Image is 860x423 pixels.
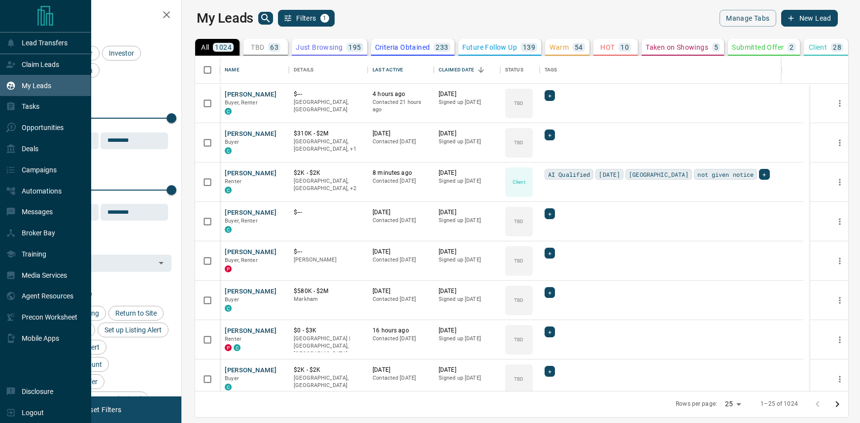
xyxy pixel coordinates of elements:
button: Open [154,256,168,270]
span: + [548,209,551,219]
span: + [548,248,551,258]
p: [DATE] [439,366,495,374]
button: more [832,293,847,308]
p: All [201,44,209,51]
p: Submitted Offer [732,44,784,51]
p: $--- [294,248,363,256]
button: [PERSON_NAME] [225,366,276,375]
p: Taken on Showings [646,44,708,51]
p: 8 minutes ago [373,169,429,177]
div: Claimed Date [439,56,475,84]
p: [DATE] [439,130,495,138]
p: TBD [514,218,523,225]
div: condos.ca [225,108,232,115]
span: Investor [105,49,138,57]
button: [PERSON_NAME] [225,90,276,99]
button: more [832,96,847,111]
p: Contacted [DATE] [373,374,429,382]
p: TBD [514,375,523,383]
button: [PERSON_NAME] [225,326,276,336]
span: Return to Site [112,309,160,317]
div: condos.ca [225,384,232,390]
button: New Lead [781,10,838,27]
p: [GEOGRAPHIC_DATA], [GEOGRAPHIC_DATA] [294,98,363,114]
div: Details [289,56,368,84]
p: 54 [575,44,583,51]
p: [DATE] [373,248,429,256]
span: 1 [321,15,328,22]
p: Signed up [DATE] [439,295,495,303]
p: Toronto [294,138,363,153]
div: property.ca [225,265,232,272]
p: 10 [620,44,629,51]
p: TBD [251,44,264,51]
p: $0 - $3K [294,326,363,335]
p: Contacted [DATE] [373,256,429,264]
p: [DATE] [439,287,495,295]
p: TBD [514,99,523,107]
div: Name [220,56,289,84]
p: Future Follow Up [462,44,517,51]
span: AI Qualified [548,169,590,179]
p: Warm [550,44,569,51]
p: Rows per page: [676,400,717,408]
div: condos.ca [234,344,241,351]
button: Reset Filters [75,401,128,418]
button: [PERSON_NAME] [225,169,276,178]
h2: Filters [32,10,172,22]
div: + [545,366,555,377]
div: + [545,287,555,298]
p: Contacted [DATE] [373,295,429,303]
p: [DATE] [373,366,429,374]
p: [GEOGRAPHIC_DATA], [GEOGRAPHIC_DATA] [294,374,363,390]
p: Signed up [DATE] [439,138,495,146]
div: condos.ca [225,187,232,194]
p: 2 [790,44,793,51]
button: [PERSON_NAME] [225,248,276,257]
p: Markham [294,295,363,303]
span: Buyer, Renter [225,99,258,106]
p: [DATE] [439,326,495,335]
div: Last Active [373,56,403,84]
p: Signed up [DATE] [439,374,495,382]
p: 1024 [215,44,232,51]
span: + [548,130,551,140]
p: TBD [514,139,523,146]
p: Signed up [DATE] [439,256,495,264]
p: [DATE] [439,208,495,217]
div: Tags [545,56,557,84]
div: + [545,90,555,101]
div: condos.ca [225,305,232,312]
p: 4 hours ago [373,90,429,98]
p: [DATE] [373,287,429,295]
p: Signed up [DATE] [439,335,495,343]
p: HOT [600,44,615,51]
p: Contacted [DATE] [373,177,429,185]
span: Renter [225,178,241,185]
div: condos.ca [225,226,232,233]
button: more [832,135,847,150]
span: + [548,91,551,100]
p: TBD [514,296,523,304]
div: Details [294,56,313,84]
p: TBD [514,257,523,264]
span: Renter [225,336,241,342]
button: more [832,372,847,387]
p: [DATE] [373,208,429,217]
p: 28 [833,44,841,51]
span: Buyer, Renter [225,257,258,263]
p: Just Browsing [296,44,343,51]
button: [PERSON_NAME] [225,208,276,218]
p: Signed up [DATE] [439,177,495,185]
div: condos.ca [225,147,232,154]
button: Filters1 [278,10,335,27]
p: [PERSON_NAME] [294,256,363,264]
p: $--- [294,90,363,98]
p: Contacted [DATE] [373,138,429,146]
p: [DATE] [439,90,495,98]
span: + [548,288,551,297]
span: + [548,366,551,376]
button: more [832,214,847,229]
p: 5 [714,44,718,51]
div: Claimed Date [434,56,500,84]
